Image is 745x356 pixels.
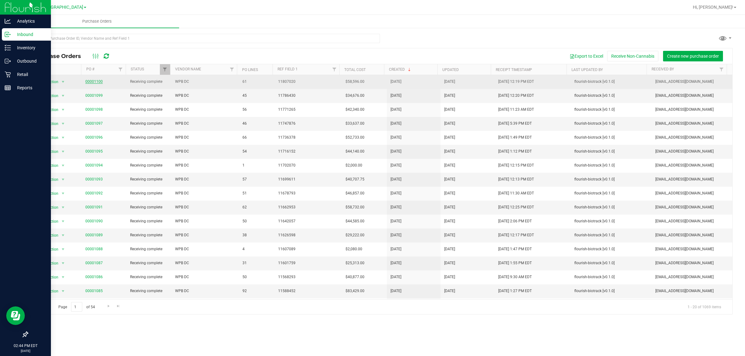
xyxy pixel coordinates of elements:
[344,68,366,72] a: Total Cost
[74,19,120,24] span: Purchase Orders
[130,288,168,294] span: Receiving complete
[391,176,401,182] span: [DATE]
[444,162,455,168] span: [DATE]
[130,79,168,85] span: Receiving complete
[32,68,79,72] div: Actions
[131,67,144,71] a: Status
[391,93,401,99] span: [DATE]
[345,149,364,154] span: $44,140.00
[242,79,271,85] span: 61
[5,18,11,24] inline-svg: Analytics
[498,288,532,294] span: [DATE] 1:27 PM EDT
[11,71,48,78] p: Retail
[175,288,235,294] span: WPB DC
[345,107,364,113] span: $42,340.00
[59,119,67,128] span: select
[242,107,271,113] span: 56
[498,218,532,224] span: [DATE] 2:06 PM EDT
[278,288,338,294] span: 11588452
[59,287,67,296] span: select
[566,51,607,61] button: Export to Excel
[59,161,67,170] span: select
[130,274,168,280] span: Receiving complete
[278,93,338,99] span: 11786430
[5,31,11,38] inline-svg: Inbound
[175,218,235,224] span: WPB DC
[86,67,94,71] a: PO #
[444,246,455,252] span: [DATE]
[345,79,364,85] span: $58,596.00
[85,121,103,126] a: 00001097
[175,274,235,280] span: WPB DC
[130,204,168,210] span: Receiving complete
[444,135,455,140] span: [DATE]
[175,162,235,168] span: WPB DC
[444,93,455,99] span: [DATE]
[498,93,534,99] span: [DATE] 12:20 PM EDT
[278,204,338,210] span: 11662953
[574,274,648,280] span: flourish-biotrack [v0.1.0]
[498,107,534,113] span: [DATE] 11:23 AM EDT
[5,71,11,78] inline-svg: Retail
[444,79,455,85] span: [DATE]
[278,218,338,224] span: 11642057
[444,232,455,238] span: [DATE]
[104,302,113,310] a: Go to the next page
[130,93,168,99] span: Receiving complete
[175,232,235,238] span: WPB DC
[5,45,11,51] inline-svg: Inventory
[391,162,401,168] span: [DATE]
[278,149,338,154] span: 11716152
[242,288,271,294] span: 92
[242,274,271,280] span: 50
[130,149,168,154] span: Receiving complete
[175,79,235,85] span: WPB DC
[85,275,103,279] a: 00001086
[278,121,338,127] span: 11747876
[278,176,338,182] span: 11699611
[607,51,658,61] button: Receive Non-Cannabis
[71,302,82,312] input: 1
[242,260,271,266] span: 31
[175,93,235,99] span: WPB DC
[59,217,67,226] span: select
[652,67,674,71] a: Received By
[59,175,67,184] span: select
[130,232,168,238] span: Receiving complete
[278,274,338,280] span: 11568293
[345,190,364,196] span: $46,857.00
[655,204,729,210] span: [EMAIL_ADDRESS][DOMAIN_NAME]
[655,218,729,224] span: [EMAIL_ADDRESS][DOMAIN_NAME]
[242,176,271,182] span: 57
[345,204,364,210] span: $58,732.00
[345,232,364,238] span: $29,222.00
[114,302,123,310] a: Go to the last page
[115,64,125,75] a: Filter
[130,246,168,252] span: Receiving complete
[242,232,271,238] span: 38
[498,274,532,280] span: [DATE] 9:30 AM EDT
[444,288,455,294] span: [DATE]
[41,5,83,10] span: [GEOGRAPHIC_DATA]
[59,273,67,282] span: select
[3,343,48,349] p: 02:44 PM EDT
[130,162,168,168] span: Receiving complete
[444,274,455,280] span: [DATE]
[278,260,338,266] span: 11601759
[391,204,401,210] span: [DATE]
[655,149,729,154] span: [EMAIL_ADDRESS][DOMAIN_NAME]
[345,246,362,252] span: $2,080.00
[11,57,48,65] p: Outbound
[574,121,648,127] span: flourish-biotrack [v0.1.0]
[496,68,532,72] a: Receipt Timestamp
[278,107,338,113] span: 11771265
[242,162,271,168] span: 1
[242,135,271,140] span: 66
[85,205,103,209] a: 00001091
[85,107,103,112] a: 00001098
[574,204,648,210] span: flourish-biotrack [v0.1.0]
[391,79,401,85] span: [DATE]
[242,204,271,210] span: 62
[345,121,364,127] span: $33,637.00
[655,260,729,266] span: [EMAIL_ADDRESS][DOMAIN_NAME]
